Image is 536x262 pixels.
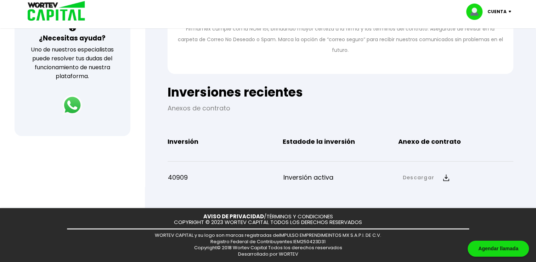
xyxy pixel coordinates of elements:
[203,214,333,220] p: /
[466,4,487,20] img: profile-image
[168,172,283,183] p: 40909
[24,45,121,81] p: Uno de nuestros especialistas puede resolver tus dudas del funcionamiento de nuestra plataforma.
[168,85,513,99] h2: Inversiones recientes
[168,104,230,113] a: Anexos de contrato
[468,241,529,257] div: Agendar llamada
[507,11,516,13] img: icon-down
[62,95,82,115] img: logos_whatsapp-icon.242b2217.svg
[398,136,461,147] b: Anexo de contrato
[403,174,434,181] a: Descargar
[306,137,355,146] b: de la inversión
[203,213,264,220] a: AVISO DE PRIVACIDAD
[39,33,106,43] h3: ¿Necesitas ayuda?
[177,23,504,55] p: Firmamex cumple con la NOM 151, brindando mayor certeza a la firma y los términos del contrato. A...
[443,174,449,181] img: descarga
[399,170,453,185] button: Descargar
[155,232,381,239] span: WORTEV CAPITAL y su logo son marcas registradas de IMPULSO EMPRENDIMEINTOS MX S.A.P.I. DE C.V.
[210,238,326,245] span: Registro Federal de Contribuyentes: IEM250423D31
[266,213,333,220] a: TÉRMINOS Y CONDICIONES
[487,6,507,17] p: Cuenta
[283,136,355,147] b: Estado
[168,136,198,147] b: Inversión
[194,244,342,251] span: Copyright© 2018 Wortev Capital Todos los derechos reservados
[174,219,362,225] p: COPYRIGHT © 2023 WORTEV CAPITAL TODOS LOS DERECHOS RESERVADOS
[238,251,298,257] span: Desarrollado por WORTEV
[283,172,399,183] p: Inversión activa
